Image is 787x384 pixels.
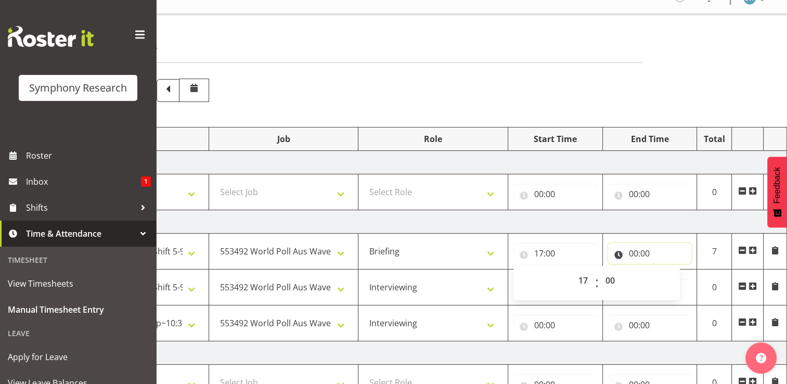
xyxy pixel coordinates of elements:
[3,249,153,271] div: Timesheet
[608,184,692,204] input: Click to select...
[513,315,597,336] input: Click to select...
[513,184,597,204] input: Click to select...
[214,133,353,145] div: Job
[608,315,692,336] input: Click to select...
[772,167,782,203] span: Feedback
[595,270,599,296] span: :
[141,176,151,187] span: 1
[26,174,141,189] span: Inbox
[8,276,148,291] span: View Timesheets
[513,243,597,264] input: Click to select...
[3,323,153,344] div: Leave
[513,133,597,145] div: Start Time
[697,270,732,305] td: 0
[59,341,787,365] td: [DATE]
[608,133,692,145] div: End Time
[8,349,148,365] span: Apply for Leave
[26,226,135,241] span: Time & Attendance
[8,26,94,47] img: Rosterit website logo
[697,174,732,210] td: 0
[26,200,135,215] span: Shifts
[59,210,787,234] td: [DATE]
[8,302,148,317] span: Manual Timesheet Entry
[756,353,766,363] img: help-xxl-2.png
[3,344,153,370] a: Apply for Leave
[3,271,153,297] a: View Timesheets
[697,234,732,270] td: 7
[702,133,726,145] div: Total
[767,157,787,227] button: Feedback - Show survey
[3,297,153,323] a: Manual Timesheet Entry
[26,148,151,163] span: Roster
[364,133,502,145] div: Role
[59,151,787,174] td: [DATE]
[608,243,692,264] input: Click to select...
[697,305,732,341] td: 0
[29,80,127,96] div: Symphony Research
